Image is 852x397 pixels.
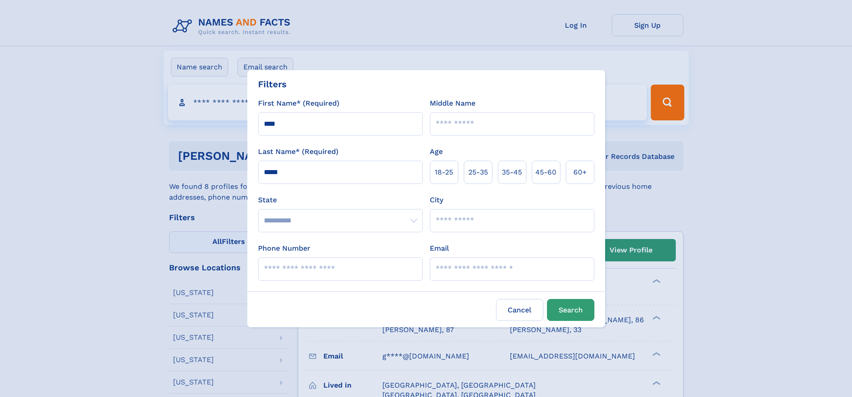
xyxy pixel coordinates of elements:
button: Search [547,299,594,321]
label: Email [430,243,449,254]
span: 45‑60 [535,167,556,178]
label: State [258,195,423,205]
label: City [430,195,443,205]
label: Age [430,146,443,157]
label: Last Name* (Required) [258,146,339,157]
span: 25‑35 [468,167,488,178]
label: First Name* (Required) [258,98,339,109]
span: 60+ [573,167,587,178]
label: Cancel [496,299,543,321]
span: 18‑25 [435,167,453,178]
div: Filters [258,77,287,91]
label: Phone Number [258,243,310,254]
span: 35‑45 [502,167,522,178]
label: Middle Name [430,98,475,109]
